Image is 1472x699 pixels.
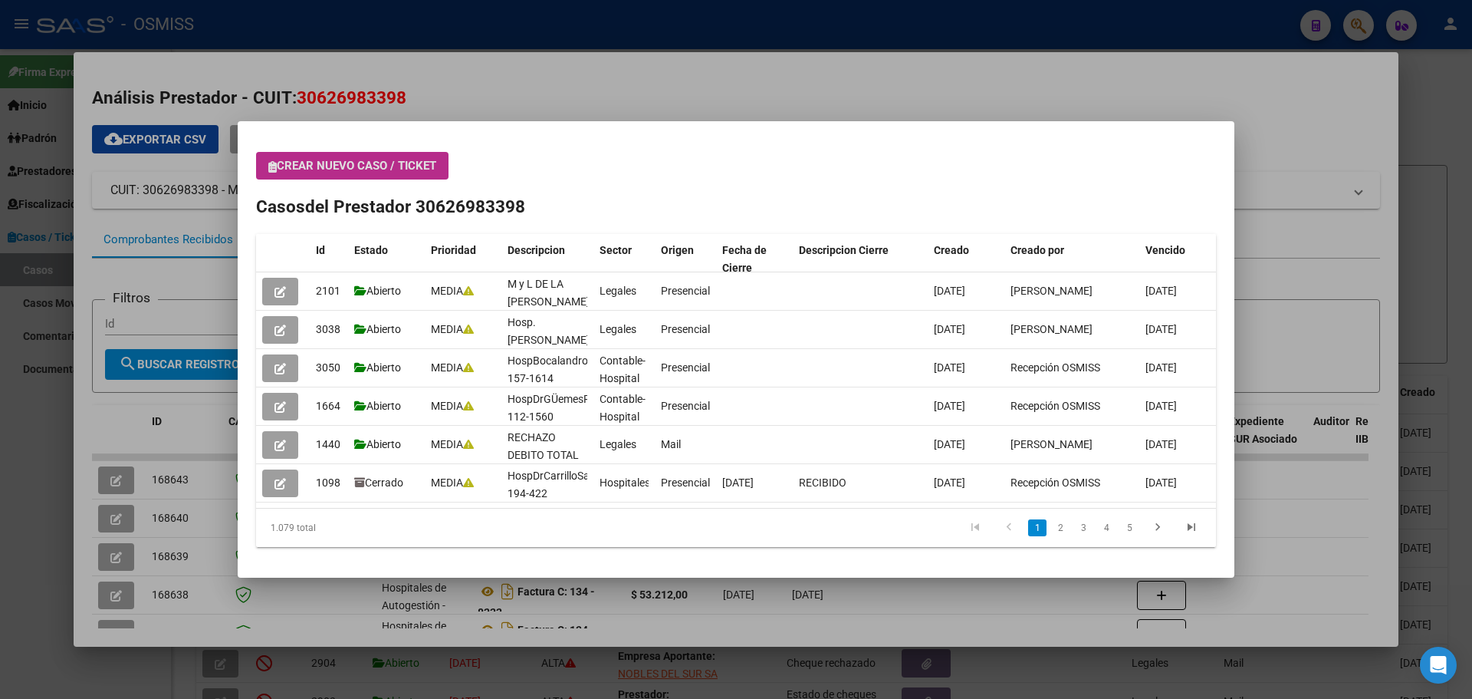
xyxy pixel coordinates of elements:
datatable-header-cell: Vencido [1139,234,1216,285]
li: page 5 [1118,515,1141,541]
span: Abierto [354,323,401,335]
datatable-header-cell: Descripcion Cierre [793,234,928,285]
span: RECHAZO DEBITO TOTAL DE AFILIACIONES, INFORMA RECLAMO LEGALES. [508,431,580,549]
span: [DATE] [934,476,965,489]
span: [DATE] [722,476,754,489]
span: MEDIA [431,400,474,412]
datatable-header-cell: Prioridad [425,234,501,285]
span: Presencial [661,476,710,489]
span: Abierto [354,285,401,297]
span: Legales [600,323,636,335]
a: go to first page [961,519,990,536]
span: [DATE] [1145,323,1177,335]
span: 1098 [316,476,340,489]
span: Origen [661,244,694,256]
span: [DATE] [1145,438,1177,450]
span: [PERSON_NAME] [1010,285,1092,297]
a: go to last page [1177,519,1206,536]
div: Open Intercom Messenger [1420,647,1457,684]
span: [DATE] [934,285,965,297]
span: Id [316,244,325,256]
span: MEDIA [431,476,474,489]
span: Creado por [1010,244,1064,256]
span: Prioridad [431,244,476,256]
span: Estado [354,244,388,256]
span: Abierto [354,400,401,412]
span: Cerrado [354,476,403,489]
span: Descripcion [508,244,565,256]
span: 1440 [316,438,340,450]
span: MEDIA [431,323,474,335]
span: Descripcion Cierre [799,244,889,256]
span: Hosp. [PERSON_NAME]. Int. x FC 0149-00011047; 11187,11581. [508,316,593,398]
span: [DATE] [934,323,965,335]
span: Recepción OSMISS [1010,400,1100,412]
span: Presencial [661,323,710,335]
span: Presencial [661,285,710,297]
span: MEDIA [431,361,474,374]
span: [DATE] [934,400,965,412]
span: 3038 [316,323,340,335]
span: Abierto [354,361,401,374]
button: Crear nuevo caso / ticket [256,152,449,180]
span: [PERSON_NAME] [1010,323,1092,335]
span: Legales [600,285,636,297]
a: go to next page [1143,519,1172,536]
a: go to previous page [994,519,1024,536]
datatable-header-cell: Descripcion [501,234,593,285]
span: [DATE] [1145,400,1177,412]
span: Mail [661,438,681,450]
span: Presencial [661,361,710,374]
span: Abierto [354,438,401,450]
span: MEDIA [431,438,474,450]
datatable-header-cell: Sector [593,234,655,285]
span: HospBocalandroRec 157-1614 [508,354,606,384]
datatable-header-cell: Id [310,234,348,285]
span: Vencido [1145,244,1185,256]
span: 2101 [316,285,340,297]
span: Sector [600,244,632,256]
span: [DATE] [1145,476,1177,489]
span: [DATE] [1145,285,1177,297]
li: page 3 [1072,515,1095,541]
span: HospDrGÜemesRec 112-1560 [508,393,601,423]
a: 3 [1074,519,1092,536]
span: [DATE] [934,438,965,450]
datatable-header-cell: Origen [655,234,716,285]
span: Creado [934,244,969,256]
span: [DATE] [1145,361,1177,374]
datatable-header-cell: Creado [928,234,1004,285]
datatable-header-cell: Estado [348,234,425,285]
span: Hospitales [600,476,650,489]
a: 4 [1097,519,1115,536]
span: del Prestador 30626983398 [305,196,525,216]
span: Recepción OSMISS [1010,361,1100,374]
span: M y L DE LA [PERSON_NAME] [508,278,590,308]
span: MEDIA [431,285,474,297]
datatable-header-cell: Fecha de Cierre [716,234,793,285]
span: Fecha de Cierre [722,244,767,274]
span: 3050 [316,361,340,374]
a: 5 [1120,519,1138,536]
span: RECIBIDO [799,476,846,489]
a: 1 [1028,519,1046,536]
span: 1664 [316,400,340,412]
span: Contable-Hospital [600,354,646,384]
div: 1.079 total [256,509,445,547]
span: [DATE] [934,361,965,374]
datatable-header-cell: Creado por [1004,234,1139,285]
span: Legales [600,438,636,450]
span: HospDrCarrilloSanVicenteFact 194-422 [508,470,652,500]
li: page 4 [1095,515,1118,541]
li: page 1 [1026,515,1049,541]
span: Recepción OSMISS [1010,476,1100,489]
span: [PERSON_NAME] [1010,438,1092,450]
span: Contable-Hospital [600,393,646,423]
span: Presencial [661,400,710,412]
span: Crear nuevo caso / ticket [268,159,436,173]
h2: Casos [256,194,1216,220]
a: 2 [1051,519,1069,536]
li: page 2 [1049,515,1072,541]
